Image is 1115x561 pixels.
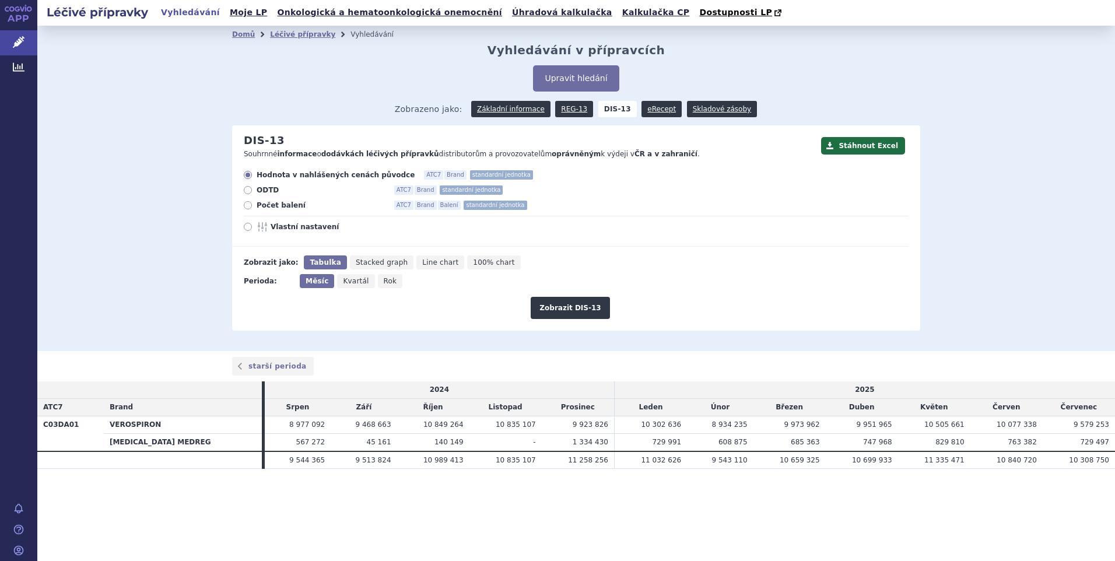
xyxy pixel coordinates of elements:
span: 10 849 264 [423,420,464,429]
span: 1 334 430 [573,438,608,446]
button: Stáhnout Excel [821,137,905,155]
span: 10 659 325 [780,456,820,464]
span: 9 513 824 [355,456,391,464]
td: Říjen [397,399,469,416]
td: Červen [970,399,1043,416]
p: Souhrnné o distributorům a provozovatelům k výdeji v . [244,149,815,159]
span: 747 968 [863,438,892,446]
span: 10 989 413 [423,456,464,464]
span: Balení [438,201,461,210]
span: 10 308 750 [1069,456,1109,464]
span: - [533,438,535,446]
span: 685 363 [791,438,820,446]
span: Měsíc [306,277,328,285]
span: Brand [415,185,437,195]
span: 9 543 110 [711,456,747,464]
h2: Léčivé přípravky [37,4,157,20]
a: Vyhledávání [157,5,223,20]
span: ATC7 [424,170,443,180]
button: Upravit hledání [533,65,619,92]
a: Domů [232,30,255,38]
td: Červenec [1043,399,1115,416]
span: Zobrazeno jako: [395,101,462,117]
span: Brand [110,403,133,411]
span: 9 923 826 [573,420,608,429]
span: 100% chart [473,258,514,267]
span: Stacked graph [356,258,408,267]
td: Březen [753,399,826,416]
span: 608 875 [718,438,748,446]
span: Brand [415,201,437,210]
span: 763 382 [1008,438,1037,446]
a: Onkologická a hematoonkologická onemocnění [274,5,506,20]
span: 10 699 933 [852,456,892,464]
span: 10 835 107 [496,420,536,429]
td: Duben [826,399,898,416]
span: 829 810 [935,438,965,446]
span: 9 544 365 [289,456,325,464]
span: 9 973 962 [784,420,820,429]
span: 11 258 256 [568,456,608,464]
span: 729 497 [1080,438,1109,446]
td: Únor [687,399,753,416]
span: Kvartál [343,277,369,285]
th: C03DA01 [37,416,104,451]
a: Skladové zásoby [687,101,757,117]
a: Léčivé přípravky [270,30,335,38]
td: Prosinec [542,399,615,416]
span: 10 302 636 [641,420,681,429]
th: [MEDICAL_DATA] MEDREG [104,433,262,451]
td: Květen [898,399,970,416]
span: standardní jednotka [470,170,533,180]
strong: DIS-13 [598,101,637,117]
span: ATC7 [394,185,413,195]
span: ATC7 [394,201,413,210]
span: 10 840 720 [997,456,1037,464]
strong: informace [278,150,317,158]
span: standardní jednotka [440,185,503,195]
td: Leden [614,399,687,416]
div: Perioda: [244,274,294,288]
strong: oprávněným [552,150,601,158]
span: Line chart [422,258,458,267]
div: Zobrazit jako: [244,255,298,269]
h2: Vyhledávání v přípravcích [488,43,665,57]
li: Vyhledávání [350,26,409,43]
a: eRecept [641,101,682,117]
td: Listopad [469,399,542,416]
span: 9 951 965 [857,420,892,429]
a: starší perioda [232,357,314,376]
span: Hodnota v nahlášených cenách původce [257,170,415,180]
span: 10 505 661 [924,420,965,429]
span: Tabulka [310,258,341,267]
a: Kalkulačka CP [619,5,693,20]
span: ATC7 [43,403,63,411]
h2: DIS-13 [244,134,285,147]
span: ODTD [257,185,385,195]
a: REG-13 [555,101,593,117]
span: 45 161 [367,438,391,446]
span: 8 977 092 [289,420,325,429]
span: Počet balení [257,201,385,210]
span: Rok [384,277,397,285]
td: 2024 [265,381,615,398]
button: Zobrazit DIS-13 [531,297,609,319]
th: VEROSPIRON [104,416,262,433]
span: standardní jednotka [464,201,527,210]
span: Vlastní nastavení [271,222,399,232]
a: Úhradová kalkulačka [509,5,616,20]
span: 8 934 235 [711,420,747,429]
span: 10 077 338 [997,420,1037,429]
span: 9 468 663 [355,420,391,429]
span: 10 835 107 [496,456,536,464]
span: 11 335 471 [924,456,965,464]
span: 11 032 626 [641,456,681,464]
td: 2025 [614,381,1115,398]
span: 9 579 253 [1074,420,1109,429]
td: Srpen [265,399,331,416]
span: 567 272 [296,438,325,446]
span: Dostupnosti LP [699,8,772,17]
span: 140 149 [434,438,464,446]
span: Brand [444,170,467,180]
a: Základní informace [471,101,551,117]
